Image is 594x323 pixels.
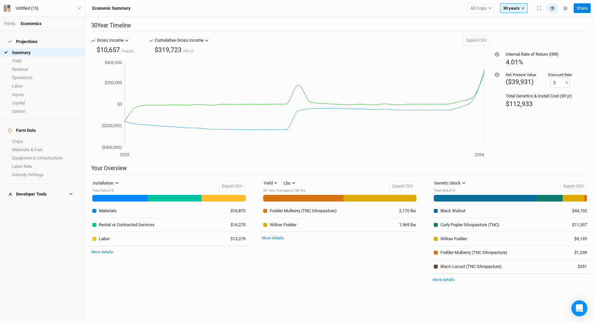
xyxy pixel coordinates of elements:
div: Cumulative Gross Income [155,37,204,44]
button: Export CSV [389,181,416,191]
span: (30 yr) [183,49,193,54]
button: Untitled (15) [3,5,82,12]
button: Genetic Stock [431,178,469,188]
div: Willow Fodder [270,222,297,228]
div: Curly Poplar Silvopasture (TNC) [440,222,499,228]
div: Total : $46,419 [92,188,122,193]
td: $1,239 [559,246,591,260]
a: More details [262,236,284,240]
td: $551 [559,260,591,274]
div: Internal Rate of Return (IRR) [506,51,572,57]
div: Lbs [284,180,291,187]
div: Open Intercom Messenger [571,300,587,316]
div: Total Genetics & Install Cost (30 yr) [506,93,572,99]
div: Projections [8,39,38,44]
td: $16,870 [217,204,249,218]
span: All crops [470,5,487,12]
button: Export CSV [463,35,490,45]
tspan: 2054 [475,152,484,157]
tspan: $0 [117,102,122,107]
td: 2,170 lbs [388,204,420,218]
td: $44,192 [559,204,591,218]
button: Lbs [281,178,298,188]
button: Cumulative Gross Income [153,35,210,45]
tspan: 2025 [120,152,129,157]
div: Willow Fodder [440,236,467,242]
div: Tooltip anchor [494,72,500,78]
div: $319,723 [155,45,182,54]
a: More details [433,277,454,282]
button: Export CSV [560,181,587,191]
button: Installation [90,178,122,188]
h4: Developer Tools [4,188,81,201]
div: Rental or Contracted Services [99,222,155,228]
div: Discount Rate [548,72,572,77]
div: Black Locust (TNC Silvopasture) [440,264,502,270]
td: $9,195 [559,232,591,246]
h2: 30 Year Timeline [91,22,588,32]
div: 30 Year Average : 4,139 lbs [263,188,305,193]
div: $10,657 [97,45,120,54]
a: More details [91,250,113,254]
td: $16,270 [217,218,249,232]
tspan: ($200,000) [102,123,122,128]
td: 1,969 lbs [388,218,420,232]
h3: Economic Summary [92,6,131,11]
div: Developer Tools [8,192,47,197]
span: 4.01% [506,58,523,66]
input: 0 [550,77,570,88]
span: (Avg/yr) [121,49,134,54]
span: ($39,931) [506,78,534,86]
label: % [565,80,568,85]
div: Genetic Stock [434,180,461,187]
div: Economics [21,21,42,27]
tspan: $400,000 [105,60,122,65]
td: $13,279 [217,232,249,246]
div: Tooltip anchor [494,51,500,57]
div: Materials [99,208,117,214]
div: Fodder Mulberry (TNC Silvopasture) [270,208,337,214]
button: All crops [467,3,495,13]
button: Export CSV [219,181,246,191]
div: Yield [264,180,273,187]
tspan: $200,000 [105,80,122,85]
div: Untitled (15) [16,5,39,12]
a: Fields [4,21,15,26]
div: Farm Data [8,128,36,133]
span: $112,933 [506,100,533,108]
tspan: ($400,000) [102,145,122,150]
div: Black Walnut [440,208,465,214]
div: Labor [99,236,110,242]
button: Yield [261,178,281,188]
div: Fodder Mulberry (TNC Silvopasture) [440,250,507,256]
div: Gross Income [97,37,124,44]
button: Gross Income [95,35,130,45]
td: $11,337 [559,218,591,232]
div: Net Present Value [506,72,536,77]
h2: Your Overview [91,165,588,175]
div: Installation [93,180,114,187]
button: Share [574,3,591,13]
div: Total : $66,514 [434,188,469,193]
button: 30 years [500,3,528,13]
